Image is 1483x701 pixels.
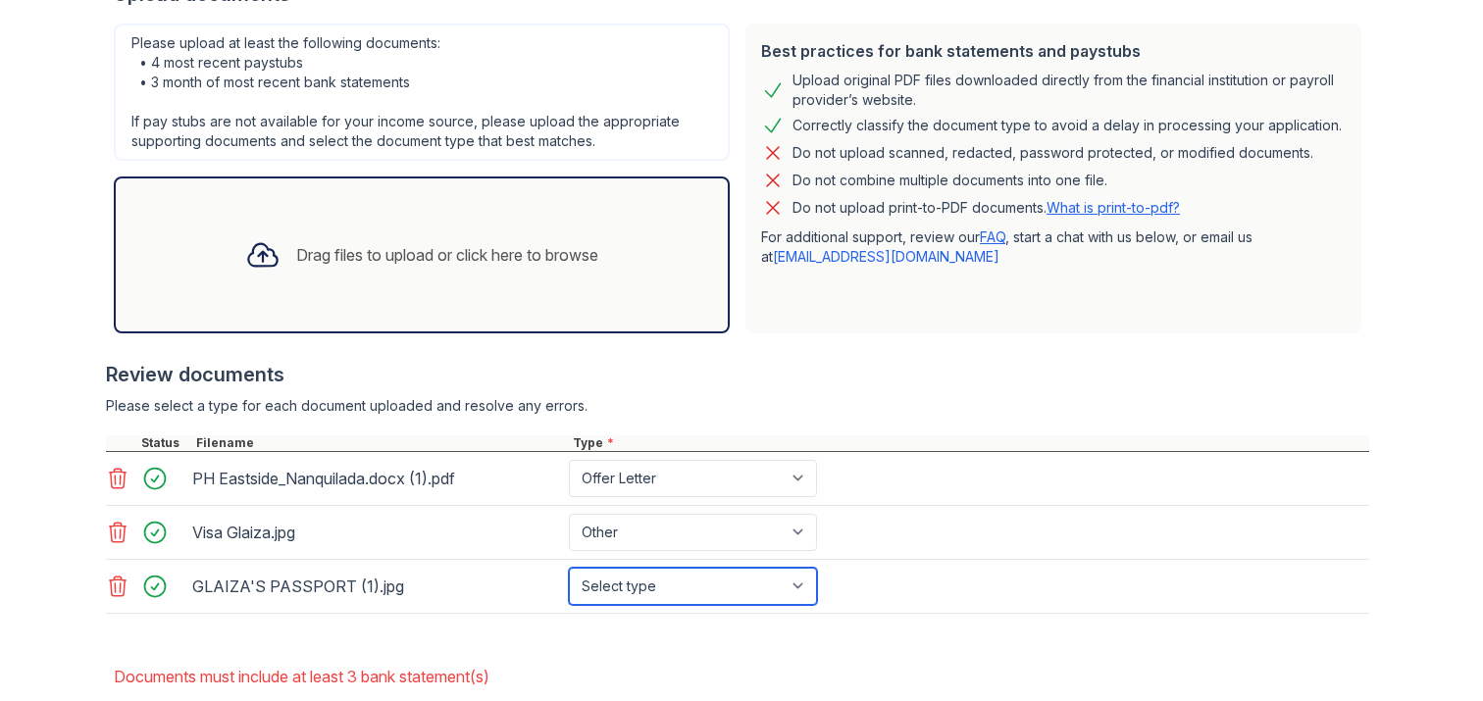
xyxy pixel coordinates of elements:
div: Review documents [106,361,1369,388]
div: Do not combine multiple documents into one file. [793,169,1107,192]
div: Status [137,435,192,451]
div: Please upload at least the following documents: • 4 most recent paystubs • 3 month of most recent... [114,24,730,161]
div: Filename [192,435,569,451]
a: FAQ [980,228,1005,245]
a: [EMAIL_ADDRESS][DOMAIN_NAME] [773,248,999,265]
div: Upload original PDF files downloaded directly from the financial institution or payroll provider’... [793,71,1346,110]
div: Drag files to upload or click here to browse [296,243,598,267]
div: Type [569,435,1369,451]
p: For additional support, review our , start a chat with us below, or email us at [761,227,1346,267]
div: GLAIZA'S PASSPORT (1).jpg [192,571,561,602]
div: Best practices for bank statements and paystubs [761,39,1346,63]
div: PH Eastside_Nanquilada.docx (1).pdf [192,463,561,494]
div: Correctly classify the document type to avoid a delay in processing your application. [793,114,1342,137]
div: Visa Glaiza.jpg [192,517,561,548]
div: Do not upload scanned, redacted, password protected, or modified documents. [793,141,1313,165]
div: Please select a type for each document uploaded and resolve any errors. [106,396,1369,416]
li: Documents must include at least 3 bank statement(s) [114,657,1369,696]
a: What is print-to-pdf? [1047,199,1180,216]
p: Do not upload print-to-PDF documents. [793,198,1180,218]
